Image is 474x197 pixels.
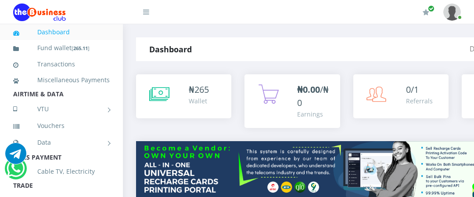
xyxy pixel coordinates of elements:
a: Fund wallet[265.11] [13,38,110,58]
a: ₦265 Wallet [136,74,231,118]
div: Referrals [406,96,433,106]
span: Renew/Upgrade Subscription [428,5,434,12]
div: ₦ [189,83,209,96]
a: VTU [13,98,110,120]
a: Data [13,131,110,153]
div: Earnings [297,109,331,119]
i: Renew/Upgrade Subscription [423,9,429,16]
a: Cable TV, Electricity [13,161,110,182]
a: ₦0.00/₦0 Earnings [244,74,340,128]
a: Miscellaneous Payments [13,70,110,90]
a: Chat for support [7,164,25,179]
a: Dashboard [13,22,110,42]
div: Wallet [189,96,209,106]
small: [ ] [72,45,90,51]
img: User [443,4,461,21]
a: Transactions [13,54,110,74]
a: 0/1 Referrals [353,74,449,118]
span: 265 [194,84,209,95]
img: Logo [13,4,66,21]
b: 265.11 [73,45,88,51]
b: ₦0.00 [297,84,320,95]
a: Vouchers [13,116,110,136]
strong: Dashboard [149,44,192,55]
a: Chat for support [5,150,26,164]
span: /₦0 [297,84,329,109]
span: 0/1 [406,84,419,95]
